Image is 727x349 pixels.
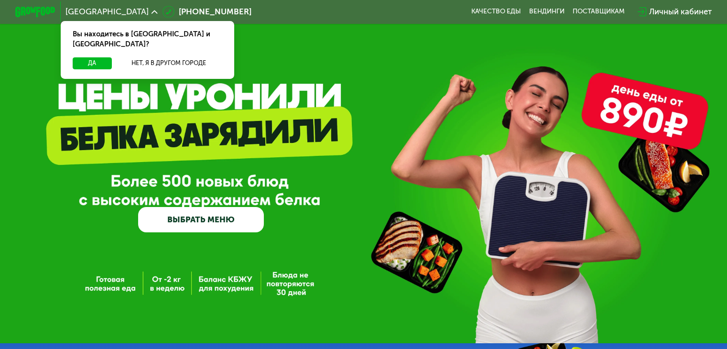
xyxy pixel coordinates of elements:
[138,207,264,232] a: ВЫБРАТЬ МЕНЮ
[649,6,712,18] div: Личный кабинет
[573,8,625,16] div: поставщикам
[471,8,521,16] a: Качество еды
[65,8,149,16] span: [GEOGRAPHIC_DATA]
[529,8,564,16] a: Вендинги
[163,6,251,18] a: [PHONE_NUMBER]
[116,57,222,69] button: Нет, я в другом городе
[73,57,111,69] button: Да
[61,21,234,57] div: Вы находитесь в [GEOGRAPHIC_DATA] и [GEOGRAPHIC_DATA]?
